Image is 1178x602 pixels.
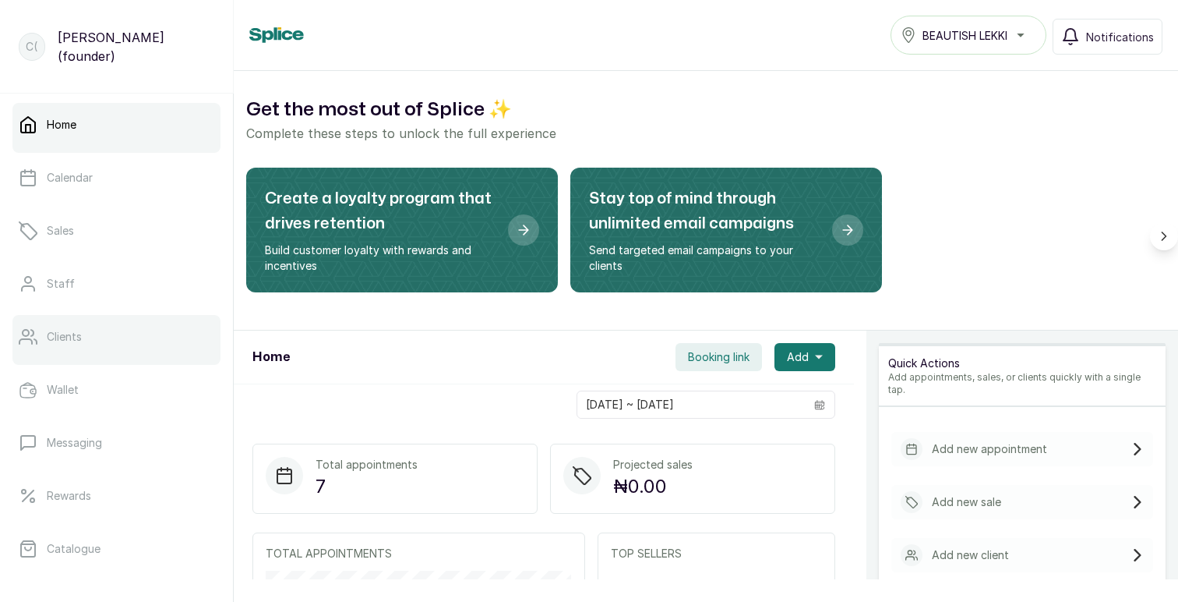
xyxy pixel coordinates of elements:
a: Catalogue [12,527,220,571]
p: [PERSON_NAME] (founder) [58,28,214,66]
p: Add new appointment [932,441,1047,457]
a: Home [12,103,220,147]
svg: calendar [814,399,825,410]
a: Wallet [12,368,220,412]
div: Create a loyalty program that drives retention [246,168,558,292]
div: Stay top of mind through unlimited email campaigns [570,168,882,292]
h2: Stay top of mind through unlimited email campaigns [589,186,820,236]
button: Booking link [675,343,762,371]
p: Add new client [932,547,1009,563]
p: ₦0.00 [613,473,693,501]
a: Clients [12,315,220,359]
p: Messaging [47,435,102,451]
p: Catalogue [47,541,101,557]
span: Notifications [1086,29,1154,45]
span: Booking link [688,349,749,365]
p: Send targeted email campaigns to your clients [589,243,820,274]
p: 7 [316,473,418,501]
h2: Get the most out of Splice ✨ [246,96,1166,124]
h2: Create a loyalty program that drives retention [265,186,496,236]
p: Quick Actions [888,356,1156,371]
p: C( [26,39,37,55]
p: Projected sales [613,457,693,473]
a: Messaging [12,421,220,465]
p: Total appointments [316,457,418,473]
a: Staff [12,262,220,306]
p: Home [47,117,76,133]
p: Add new sale [932,494,1001,510]
span: Add [787,349,809,365]
p: Add appointments, sales, or clients quickly with a single tap. [888,371,1156,396]
p: TOTAL APPOINTMENTS [266,546,572,561]
button: Notifications [1053,19,1162,55]
p: Build customer loyalty with rewards and incentives [265,243,496,274]
input: Select date [577,391,805,418]
h1: Home [252,348,290,367]
p: Calendar [47,170,93,186]
a: Sales [12,209,220,253]
button: BEAUTISH LEKKI [891,16,1046,55]
p: Rewards [47,488,91,504]
p: Sales [47,223,74,239]
button: Scroll right [1150,222,1178,250]
p: Clients [47,329,82,345]
p: Wallet [47,382,79,398]
p: Complete these steps to unlock the full experience [246,124,1166,143]
button: Add [774,343,835,371]
a: Calendar [12,156,220,200]
span: BEAUTISH LEKKI [922,27,1007,44]
p: Staff [47,276,75,292]
p: TOP SELLERS [611,546,822,561]
a: Rewards [12,474,220,518]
